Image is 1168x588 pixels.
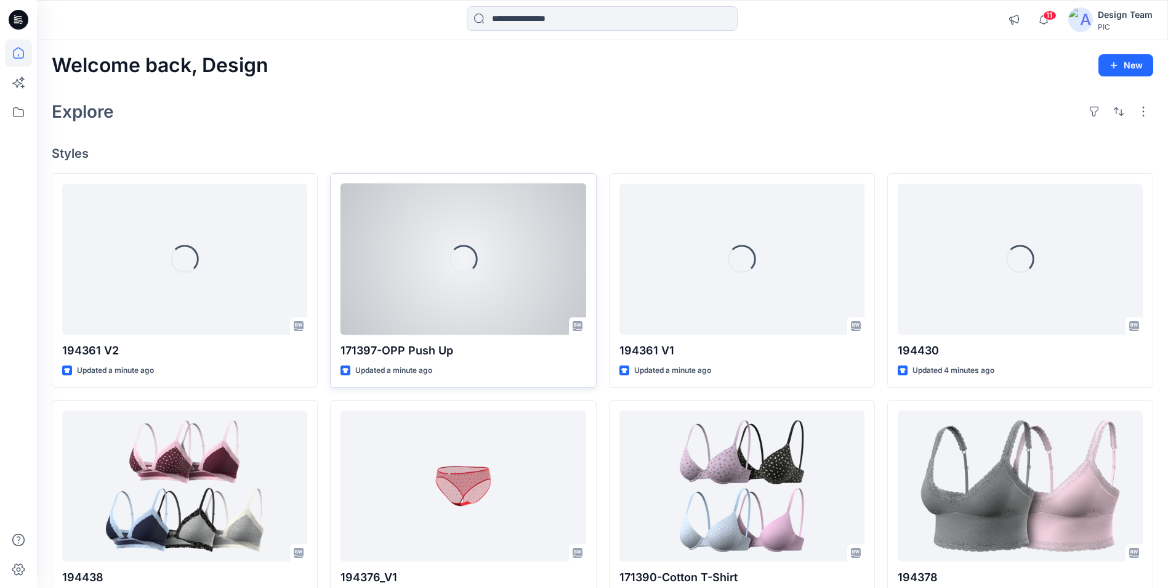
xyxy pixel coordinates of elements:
div: PIC [1098,22,1153,31]
p: Updated a minute ago [77,364,154,377]
p: 171390-Cotton T-Shirt [619,569,864,586]
p: Updated a minute ago [634,364,711,377]
h2: Welcome back, Design [52,54,268,77]
div: Design Team [1098,7,1153,22]
p: 171397-OPP Push Up [340,342,586,359]
a: 194438 [62,410,307,561]
img: avatar [1068,7,1093,32]
p: Updated a minute ago [355,364,432,377]
p: 194438 [62,569,307,586]
h4: Styles [52,146,1153,161]
span: 11 [1043,10,1057,20]
button: New [1098,54,1153,76]
a: 194376_V1 [340,410,586,561]
h2: Explore [52,102,114,121]
p: 194361 V1 [619,342,864,359]
a: 194378 [898,410,1143,561]
p: 194361 V2 [62,342,307,359]
p: 194430 [898,342,1143,359]
a: 171390-Cotton T-Shirt [619,410,864,561]
p: 194376_V1 [340,569,586,586]
p: Updated 4 minutes ago [912,364,994,377]
p: 194378 [898,569,1143,586]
